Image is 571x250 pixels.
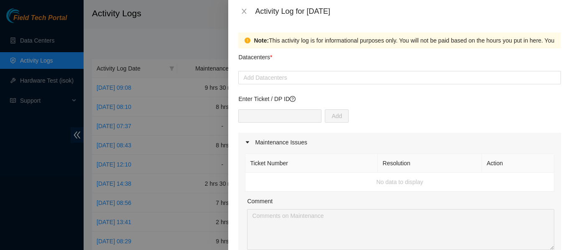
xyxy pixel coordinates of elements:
th: Resolution [378,154,482,173]
p: Datacenters [238,48,272,62]
textarea: Comment [247,209,554,250]
th: Action [482,154,554,173]
div: Activity Log for [DATE] [255,7,561,16]
span: question-circle [290,96,296,102]
p: Enter Ticket / DP ID [238,94,561,104]
span: exclamation-circle [245,38,250,43]
div: Maintenance Issues [238,133,561,152]
span: close [241,8,247,15]
span: caret-right [245,140,250,145]
label: Comment [247,197,273,206]
th: Ticket Number [245,154,378,173]
button: Add [325,109,349,123]
td: No data to display [245,173,554,192]
button: Close [238,8,250,15]
strong: Note: [254,36,269,45]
